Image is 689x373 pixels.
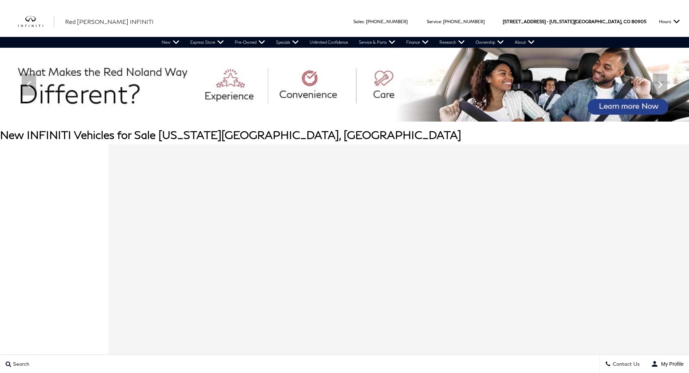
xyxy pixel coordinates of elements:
a: New [156,37,185,48]
button: Open the hours dropdown [655,6,684,37]
a: Pre-Owned [229,37,271,48]
a: [PHONE_NUMBER] [443,19,485,24]
span: : [364,19,365,24]
span: My Profile [658,361,684,367]
span: : [441,19,442,24]
span: 80905 [631,6,646,37]
a: Finance [401,37,434,48]
button: user-profile-menu [646,355,689,373]
nav: Main Navigation [156,37,540,48]
a: About [509,37,540,48]
a: [PHONE_NUMBER] [366,19,408,24]
span: CO [624,6,630,37]
a: Ownership [470,37,509,48]
a: Service & Parts [353,37,401,48]
a: Unlimited Confidence [304,37,353,48]
a: [STREET_ADDRESS] • [US_STATE][GEOGRAPHIC_DATA], CO 80905 [503,19,646,24]
span: [US_STATE][GEOGRAPHIC_DATA], [549,6,622,37]
a: Specials [271,37,304,48]
a: Express Store [185,37,229,48]
a: Red [PERSON_NAME] INFINITI [65,17,154,26]
a: infiniti [18,16,54,27]
span: [STREET_ADDRESS] • [503,6,548,37]
span: Sales [353,19,364,24]
a: Research [434,37,470,48]
span: Search [11,361,29,367]
span: Contact Us [611,361,640,367]
span: Red [PERSON_NAME] INFINITI [65,18,154,25]
img: INFINITI [18,16,54,27]
span: Service [427,19,441,24]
